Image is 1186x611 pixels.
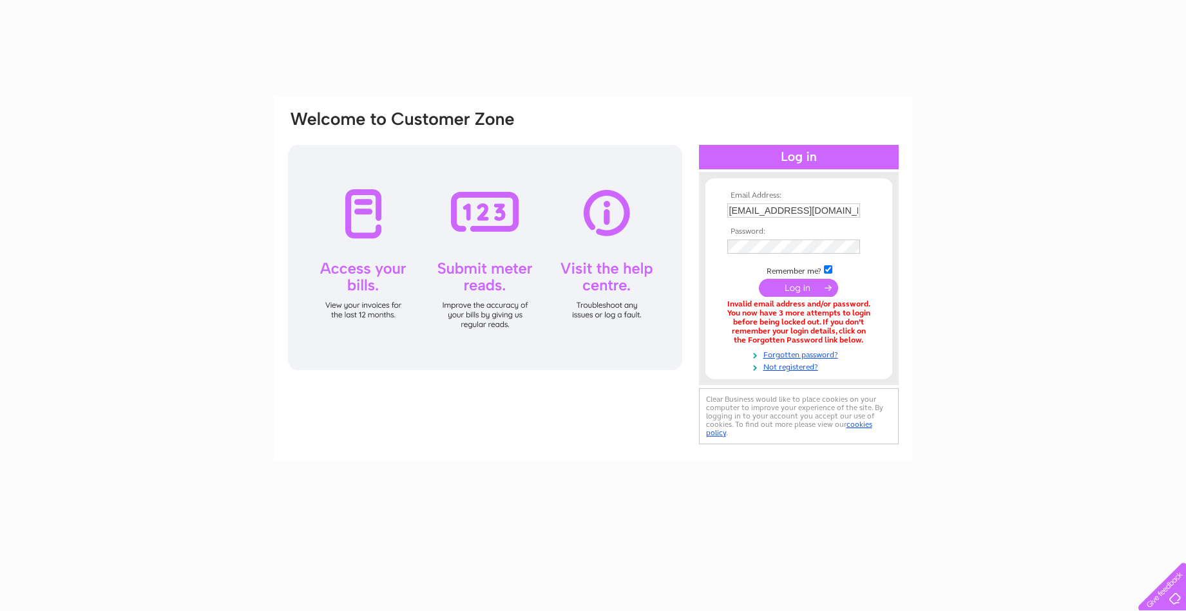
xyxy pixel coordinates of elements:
th: Email Address: [724,191,874,200]
div: Clear Business would like to place cookies on your computer to improve your experience of the sit... [699,388,899,444]
a: Not registered? [727,360,874,372]
a: cookies policy [706,420,872,437]
td: Remember me? [724,263,874,276]
input: Submit [759,279,838,297]
div: Invalid email address and/or password. You now have 3 more attempts to login before being locked ... [727,300,870,344]
a: Forgotten password? [727,348,874,360]
th: Password: [724,227,874,236]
